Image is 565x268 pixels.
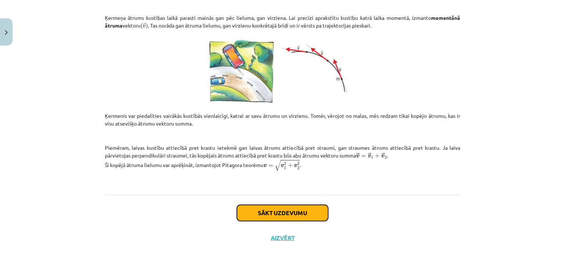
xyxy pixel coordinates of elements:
span: = [361,155,366,157]
span: 1 [284,166,286,170]
span: + [288,163,293,168]
p: Ķermeņa ātrums kustības laikā parasti mainās gan pēc lieluma, gan virziena. Lai precīzi aprakstīt... [105,14,460,30]
span: ) [146,23,148,29]
p: Piemēram, laivas kustību attiecībā pret krastu ietekmē gan laivas ātrums attiecībā pret straumi, ... [105,144,460,171]
span: → [381,153,385,157]
p: Ķermenis var piedalīties vairākās kustībās vienlaicīgi, katrai ar savu ātrumu un virzienu. Tomēr,... [105,112,460,127]
span: → [143,23,146,27]
span: 2 [284,162,286,166]
span: v [368,155,371,158]
span: 2 [297,162,299,166]
span: = [269,165,273,167]
img: icon-close-lesson-0947bae3869378f0d4975bcd49f059093ad1ed9edebbc8119c70593378902aed.svg [5,30,8,35]
span: v [281,164,284,167]
span: v [381,155,384,158]
span: 2 [297,166,299,170]
span: + [375,154,380,158]
button: Sākt uzdevumu [237,205,328,221]
button: Aizvērt [269,234,296,242]
span: v [143,25,146,28]
span: v [263,164,267,167]
span: 2 [385,156,387,159]
span: √ [275,160,281,171]
span: v [294,164,297,167]
span: v [356,155,359,158]
span: ( [141,23,143,29]
span: 1 [371,156,373,159]
span: → [368,153,371,157]
span: → [356,153,359,157]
